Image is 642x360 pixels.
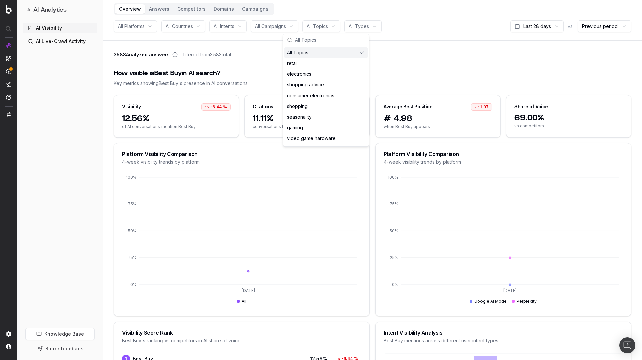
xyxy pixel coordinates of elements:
[514,103,548,110] div: Share of Voice
[384,337,623,344] div: Best Buy mentions across different user intent types
[253,113,361,124] span: 11.11%
[25,5,95,15] button: AI Analytics
[183,51,231,58] span: filtered from 3 583 total
[173,4,210,14] button: Competitors
[284,47,368,58] div: All Topics
[284,90,368,101] div: consumer electronics
[295,33,365,47] input: All Topics
[6,43,11,48] img: Analytics
[118,23,145,30] span: All Platforms
[126,175,137,180] tspan: 100%
[7,112,11,117] img: Switch project
[470,299,507,304] div: Google AI Mode
[253,124,361,129] span: conversations link back to Best Buy
[201,103,231,111] div: -6.44
[284,79,368,90] div: shopping advice
[390,228,398,233] tspan: 50%
[6,5,12,14] img: Botify logo
[6,331,11,337] img: Setting
[619,337,635,353] div: Open Intercom Messenger
[392,282,398,287] tspan: 0%
[471,103,492,111] div: 1.07
[255,23,286,30] span: All Campaigns
[128,228,137,233] tspan: 50%
[6,56,11,61] img: Intelligence
[130,282,137,287] tspan: 0%
[253,103,273,110] div: Citations
[128,201,137,206] tspan: 75%
[284,133,368,144] div: video game hardware
[388,175,398,180] tspan: 100%
[6,82,11,87] img: Studio
[390,255,398,260] tspan: 25%
[390,201,398,206] tspan: 75%
[114,51,170,58] span: 3583 Analyzed answers
[122,113,231,124] span: 12.56%
[114,69,631,78] div: How visible is Best Buy in AI search?
[214,23,234,30] span: All Intents
[166,23,193,30] span: All Countries
[514,123,623,129] span: vs competitors
[128,255,137,260] tspan: 25%
[503,288,517,293] tspan: [DATE]
[122,337,361,344] div: Best Buy 's ranking vs competitors in AI share of voice
[122,330,361,335] div: Visibility Score Rank
[384,159,623,165] div: 4-week visibility trends by platform
[223,104,227,110] span: %
[284,144,368,154] div: customer service
[307,23,328,30] span: All Topics
[384,151,623,157] div: Platform Visibility Comparison
[145,4,173,14] button: Answers
[242,288,255,293] tspan: [DATE]
[284,58,368,69] div: retail
[6,344,11,349] img: My account
[33,5,67,15] h1: AI Analytics
[122,159,361,165] div: 4-week visibility trends by platform
[284,112,368,122] div: seasonality
[23,23,97,33] a: AI Visibility
[384,103,433,110] div: Average Best Position
[514,113,623,123] span: 69.00%
[23,36,97,47] a: AI Live-Crawl Activity
[25,328,95,340] a: Knowledge Base
[210,4,238,14] button: Domains
[384,124,492,129] span: when Best Buy appears
[568,23,574,30] span: vs.
[25,343,95,355] button: Share feedback
[237,299,246,304] div: All
[6,95,11,100] img: Assist
[115,4,145,14] button: Overview
[512,299,537,304] div: Perplexity
[238,4,273,14] button: Campaigns
[122,103,141,110] div: Visibility
[384,330,623,335] div: Intent Visibility Analysis
[114,80,631,87] div: Key metrics showing Best Buy 's presence in AI conversations
[284,122,368,133] div: gaming
[122,151,361,157] div: Platform Visibility Comparison
[284,101,368,112] div: shopping
[122,124,231,129] span: of AI conversations mention Best Buy
[6,69,11,74] img: Activation
[384,113,492,124] span: # 4.98
[284,69,368,79] div: electronics
[283,46,369,146] div: Suggestions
